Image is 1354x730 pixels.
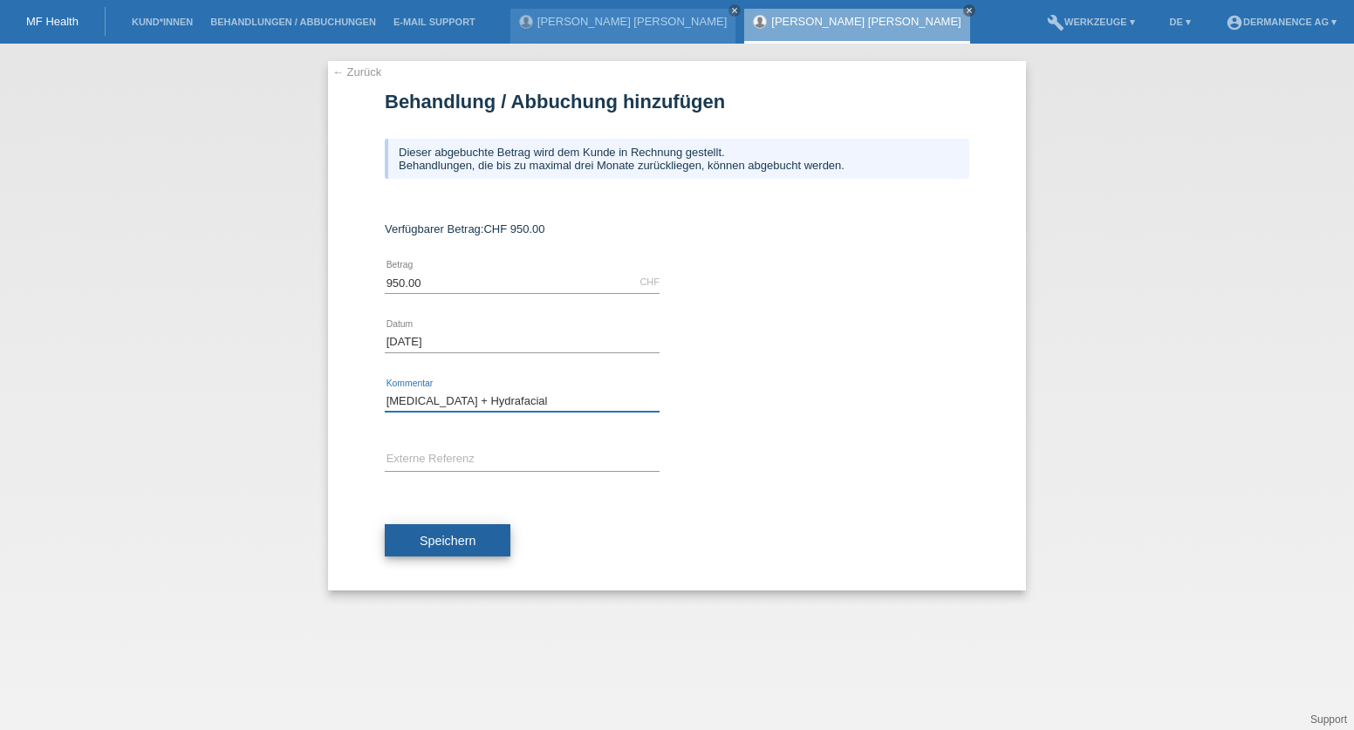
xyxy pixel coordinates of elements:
[537,15,727,28] a: [PERSON_NAME] [PERSON_NAME]
[385,17,484,27] a: E-Mail Support
[1038,17,1144,27] a: buildWerkzeuge ▾
[963,4,975,17] a: close
[123,17,202,27] a: Kund*innen
[385,222,969,235] div: Verfügbarer Betrag:
[728,4,741,17] a: close
[639,276,660,287] div: CHF
[385,139,969,179] div: Dieser abgebuchte Betrag wird dem Kunde in Rechnung gestellt. Behandlungen, die bis zu maximal dr...
[1217,17,1345,27] a: account_circleDermanence AG ▾
[730,6,739,15] i: close
[1047,14,1064,31] i: build
[26,15,79,28] a: MF Health
[965,6,974,15] i: close
[385,91,969,113] h1: Behandlung / Abbuchung hinzufügen
[1310,713,1347,726] a: Support
[202,17,385,27] a: Behandlungen / Abbuchungen
[332,65,381,78] a: ← Zurück
[420,534,475,548] span: Speichern
[385,524,510,557] button: Speichern
[771,15,961,28] a: [PERSON_NAME] [PERSON_NAME]
[483,222,544,235] span: CHF 950.00
[1226,14,1243,31] i: account_circle
[1161,17,1200,27] a: DE ▾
